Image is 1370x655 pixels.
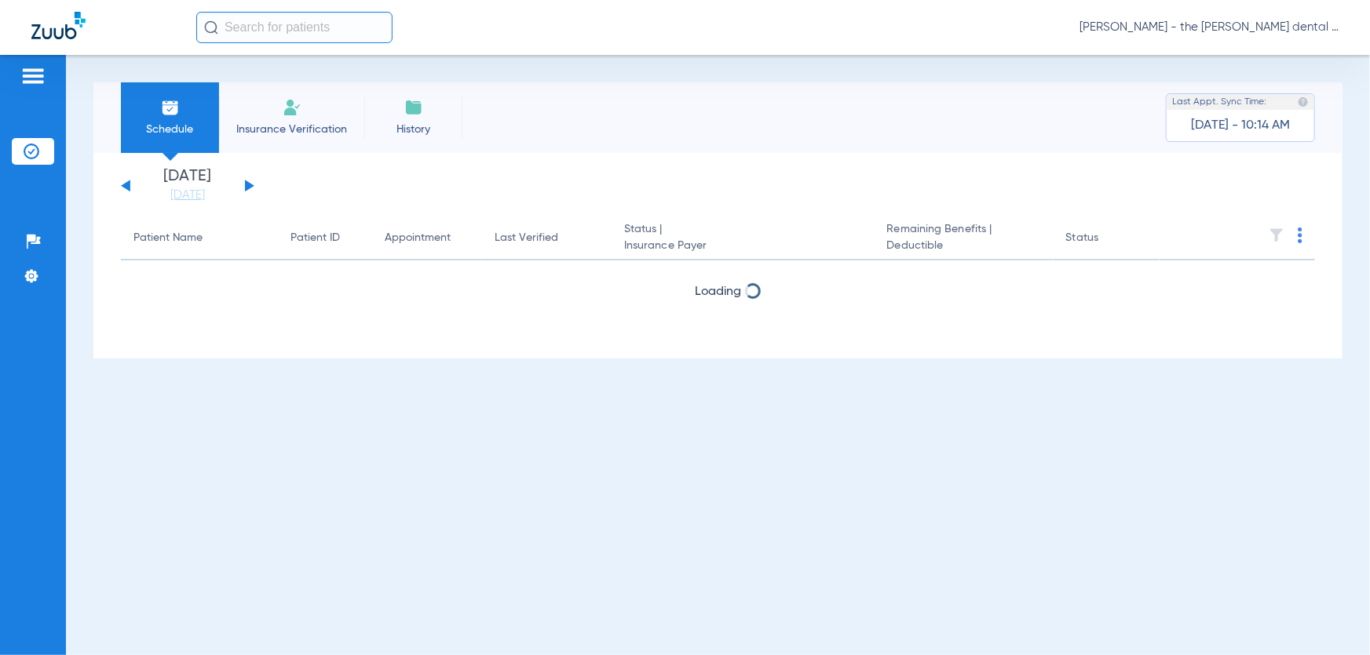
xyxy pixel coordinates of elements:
th: Status [1054,217,1160,260]
img: Search Icon [204,20,218,35]
span: [DATE] - 10:14 AM [1191,118,1290,133]
img: group-dot-blue.svg [1298,227,1302,243]
div: Appointment [385,230,451,246]
img: filter.svg [1269,227,1284,243]
img: last sync help info [1298,96,1309,107]
span: Insurance Verification [231,122,353,137]
img: Zuub Logo [31,12,86,39]
span: History [376,122,451,137]
div: Last Verified [495,230,558,246]
span: Last Appt. Sync Time: [1172,94,1266,110]
li: [DATE] [141,169,235,203]
a: [DATE] [141,187,235,203]
th: Status | [612,217,875,260]
img: Manual Insurance Verification [283,98,301,117]
span: Deductible [887,238,1041,254]
span: Loading [695,286,741,298]
div: Last Verified [495,230,599,246]
div: Appointment [385,230,469,246]
span: [PERSON_NAME] - the [PERSON_NAME] dental group inc [1080,20,1339,35]
img: History [404,98,423,117]
div: Patient ID [290,230,340,246]
span: Schedule [133,122,207,137]
th: Remaining Benefits | [875,217,1054,260]
img: Schedule [161,98,180,117]
input: Search for patients [196,12,393,43]
div: Patient ID [290,230,360,246]
div: Patient Name [133,230,203,246]
span: Insurance Payer [624,238,862,254]
div: Patient Name [133,230,265,246]
img: hamburger-icon [20,67,46,86]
